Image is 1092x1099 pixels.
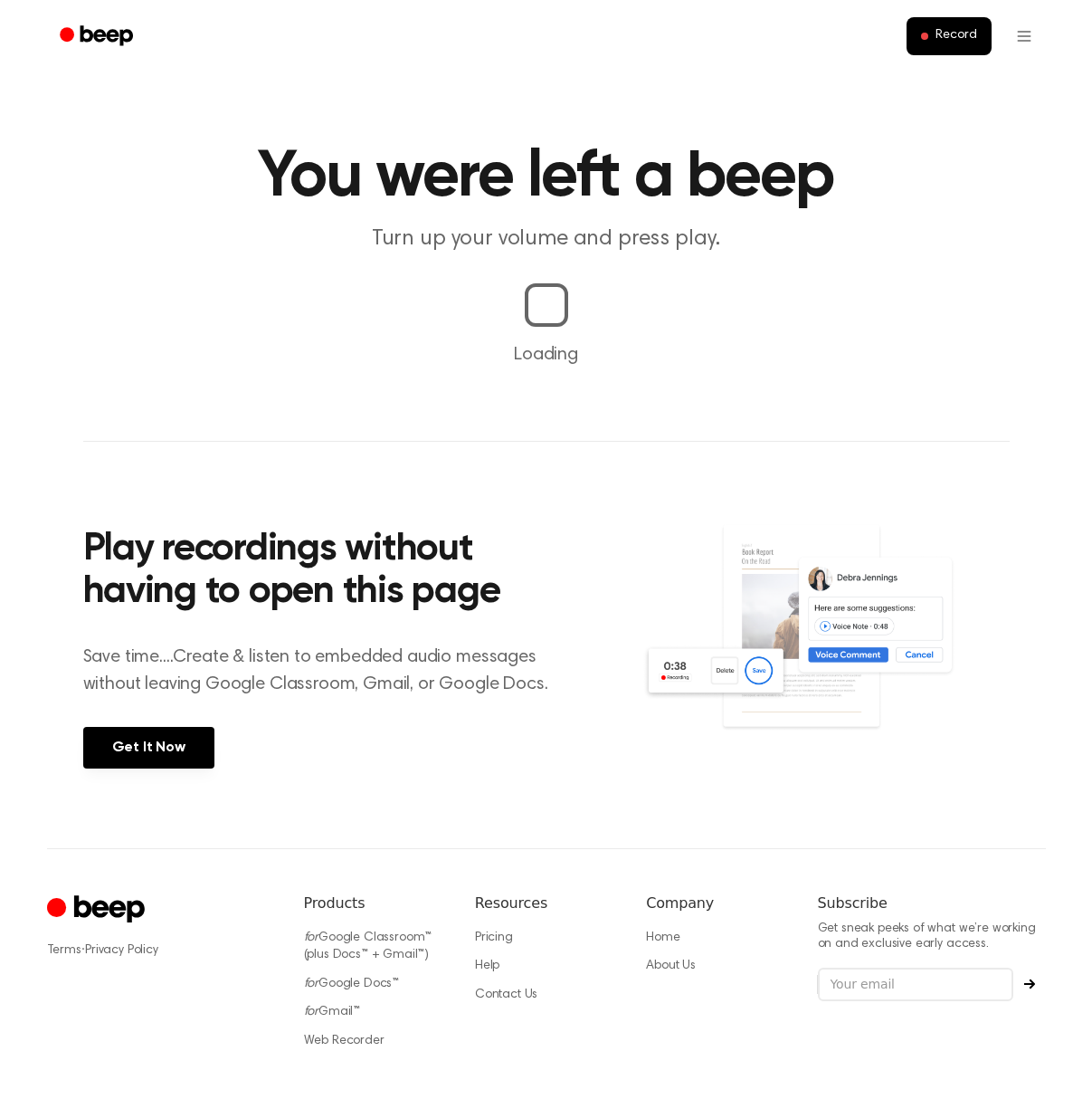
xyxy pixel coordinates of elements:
[818,968,1013,1002] input: Your email
[475,989,537,1001] a: Contact Us
[818,893,1046,914] h6: Subscribe
[47,944,81,957] a: Terms
[47,19,149,54] a: Beep
[646,960,696,972] a: About Us
[83,145,1010,210] h1: You were left a beep
[935,28,976,44] span: Record
[304,1006,361,1018] a: forGmail™
[818,922,1046,953] p: Get sneak peeks of what we’re working on and exclusive early access.
[83,644,571,698] p: Save time....Create & listen to embedded audio messages without leaving Google Classroom, Gmail, ...
[85,944,158,957] a: Privacy Policy
[907,17,991,55] button: Record
[304,1006,319,1018] i: for
[304,1035,385,1047] a: Web Recorder
[83,529,571,615] h2: Play recordings without having to open this page
[304,978,319,990] i: for
[47,941,275,960] div: ·
[646,893,788,914] h6: Company
[1013,979,1046,989] button: Subscribe
[304,978,400,990] a: forGoogle Docs™
[1002,14,1046,58] button: Open menu
[199,225,894,254] p: Turn up your volume and press play.
[22,341,1070,368] p: Loading
[475,893,617,914] h6: Resources
[304,893,446,914] h6: Products
[304,932,319,944] i: for
[646,932,679,944] a: Home
[475,932,513,944] a: Pricing
[83,727,214,769] a: Get It Now
[304,932,432,962] a: forGoogle Classroom™ (plus Docs™ + Gmail™)
[475,960,499,972] a: Help
[642,523,1009,767] img: Voice Comments on Docs and Recording Widget
[47,893,149,928] a: Cruip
